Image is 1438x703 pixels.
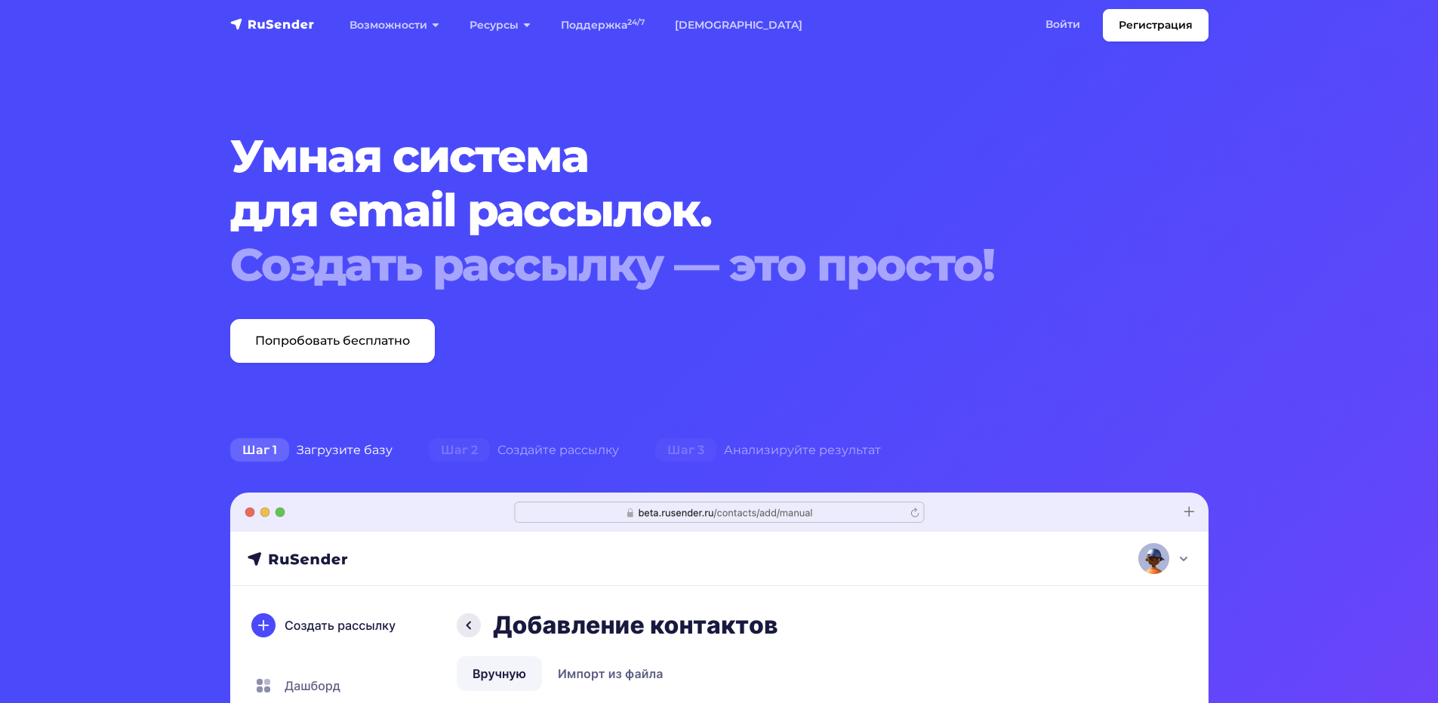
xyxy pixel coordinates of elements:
div: Анализируйте результат [637,435,899,465]
a: Попробовать бесплатно [230,319,435,363]
div: Загрузите базу [212,435,411,465]
span: Шаг 2 [429,438,490,462]
div: Создать рассылку — это просто! [230,238,1125,292]
div: Создайте рассылку [411,435,637,465]
a: Возможности [334,10,454,41]
span: Шаг 1 [230,438,289,462]
a: Ресурсы [454,10,546,41]
a: Регистрация [1103,9,1209,41]
a: [DEMOGRAPHIC_DATA] [660,10,818,41]
img: RuSender [230,17,315,32]
sup: 24/7 [627,17,645,27]
a: Войти [1030,9,1095,40]
h1: Умная система для email рассылок. [230,129,1125,292]
a: Поддержка24/7 [546,10,660,41]
span: Шаг 3 [655,438,716,462]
